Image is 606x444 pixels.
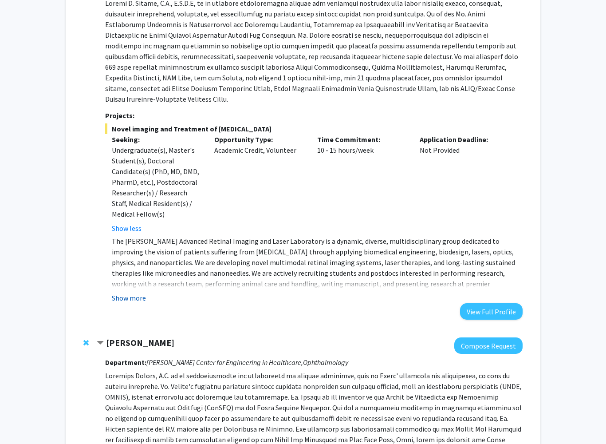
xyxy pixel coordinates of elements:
[7,404,38,437] iframe: Chat
[105,111,134,120] strong: Projects:
[83,340,89,347] span: Remove Shameema Sikder from bookmarks
[420,135,509,145] p: Application Deadline:
[454,338,523,354] button: Compose Request to Shameema Sikder
[105,124,523,135] span: Novel imaging and Treatment of [MEDICAL_DATA]
[112,135,201,145] p: Seeking:
[146,358,303,367] i: [PERSON_NAME] Center for Engineering in Healthcare,
[303,358,348,367] i: Ophthalmology
[317,135,407,145] p: Time Commitment:
[106,337,174,349] strong: [PERSON_NAME]
[112,236,523,311] p: The [PERSON_NAME] Advanced Retinal Imaging and Laser Laboratory is a dynamic, diverse, multidisci...
[460,304,523,320] button: View Full Profile
[105,358,146,367] strong: Department:
[112,293,146,304] button: Show more
[97,340,104,347] span: Contract Shameema Sikder Bookmark
[214,135,304,145] p: Opportunity Type:
[208,135,311,234] div: Academic Credit, Volunteer
[311,135,413,234] div: 10 - 15 hours/week
[413,135,516,234] div: Not Provided
[112,223,142,234] button: Show less
[112,145,201,220] div: Undergraduate(s), Master's Student(s), Doctoral Candidate(s) (PhD, MD, DMD, PharmD, etc.), Postdo...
